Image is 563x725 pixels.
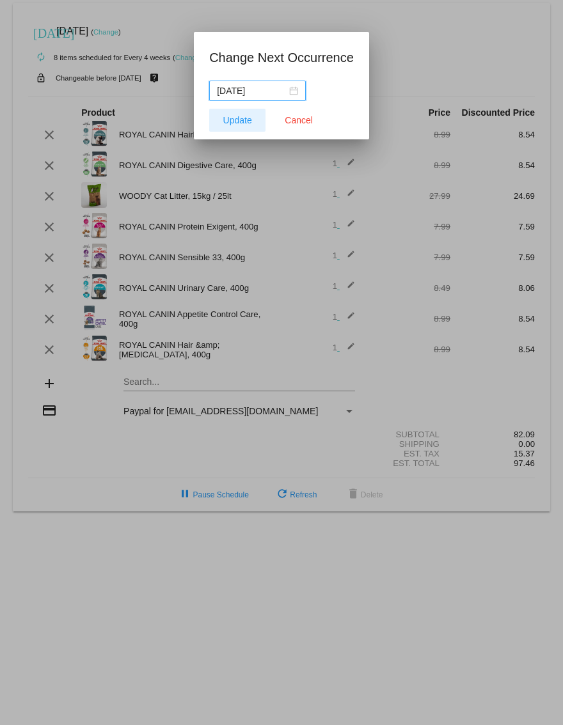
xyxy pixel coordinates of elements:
input: Select date [217,84,287,98]
span: Update [223,115,252,125]
button: Update [209,109,266,132]
button: Close dialog [271,109,327,132]
h1: Change Next Occurrence [209,47,354,68]
span: Cancel [285,115,313,125]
